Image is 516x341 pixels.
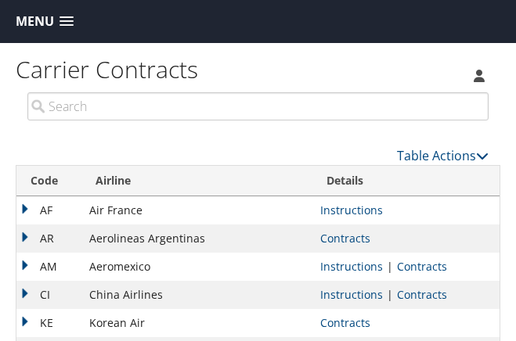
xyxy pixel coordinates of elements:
td: AM [16,253,81,281]
th: Details: activate to sort column descending [312,166,500,196]
span: | [383,259,397,274]
a: View Contracts [320,231,370,246]
td: AF [16,196,81,224]
td: KE [16,309,81,337]
a: View Ticketing Instructions [320,287,383,302]
a: View Ticketing Instructions [320,203,383,217]
a: Menu [8,9,81,34]
td: AR [16,224,81,253]
td: Aeromexico [81,253,312,281]
span: | [383,287,397,302]
td: Air France [81,196,312,224]
td: China Airlines [81,281,312,309]
span: Menu [16,14,54,29]
td: Aerolineas Argentinas [81,224,312,253]
input: Search [27,92,489,120]
td: CI [16,281,81,309]
th: Airline: activate to sort column ascending [81,166,312,196]
td: Korean Air [81,309,312,337]
a: View Contracts [320,315,370,330]
a: Table Actions [397,147,489,164]
a: View Ticketing Instructions [320,259,383,274]
a: View Contracts [397,287,447,302]
h1: Carrier Contracts [16,53,379,86]
a: View Contracts [397,259,447,274]
th: Code: activate to sort column ascending [16,166,81,196]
